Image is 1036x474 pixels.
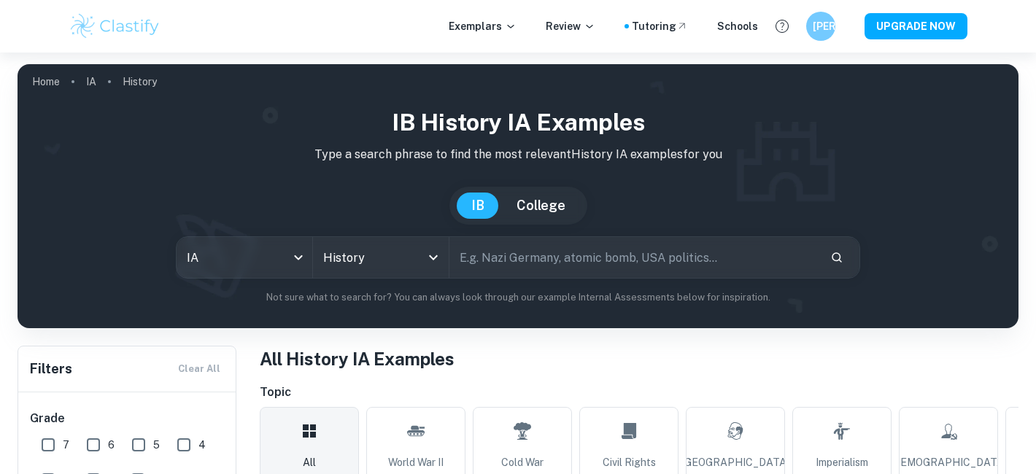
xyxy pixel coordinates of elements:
[260,346,1018,372] h1: All History IA Examples
[546,18,595,34] p: Review
[865,13,967,39] button: UPGRADE NOW
[457,193,499,219] button: IB
[30,359,72,379] h6: Filters
[501,454,544,470] span: Cold War
[18,64,1018,328] img: profile cover
[63,437,69,453] span: 7
[806,12,835,41] button: [PERSON_NAME]
[816,454,868,470] span: Imperialism
[30,410,225,427] h6: Grade
[632,18,688,34] a: Tutoring
[86,71,96,92] a: IA
[770,14,795,39] button: Help and Feedback
[29,146,1007,163] p: Type a search phrase to find the most relevant History IA examples for you
[123,74,157,90] p: History
[449,18,517,34] p: Exemplars
[29,105,1007,140] h1: IB History IA examples
[198,437,206,453] span: 4
[502,193,580,219] button: College
[153,437,160,453] span: 5
[32,71,60,92] a: Home
[423,247,444,268] button: Open
[388,454,444,470] span: World War II
[69,12,161,41] img: Clastify logo
[29,290,1007,305] p: Not sure what to search for? You can always look through our example Internal Assessments below f...
[717,18,758,34] a: Schools
[681,454,789,470] span: [GEOGRAPHIC_DATA]
[108,437,115,453] span: 6
[260,384,1018,401] h6: Topic
[449,237,819,278] input: E.g. Nazi Germany, atomic bomb, USA politics...
[890,454,1007,470] span: [DEMOGRAPHIC_DATA]
[813,18,830,34] h6: [PERSON_NAME]
[824,245,849,270] button: Search
[303,454,316,470] span: All
[177,237,312,278] div: IA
